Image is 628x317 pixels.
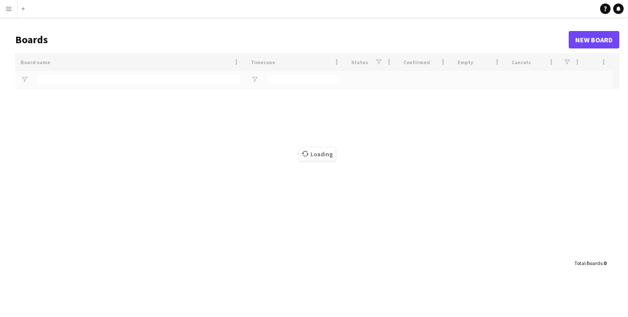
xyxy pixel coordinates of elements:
h1: Boards [15,33,569,46]
span: 0 [604,260,606,266]
span: Total Boards [574,260,602,266]
span: Loading [299,148,335,161]
div: : [574,255,606,272]
a: New Board [569,31,619,48]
